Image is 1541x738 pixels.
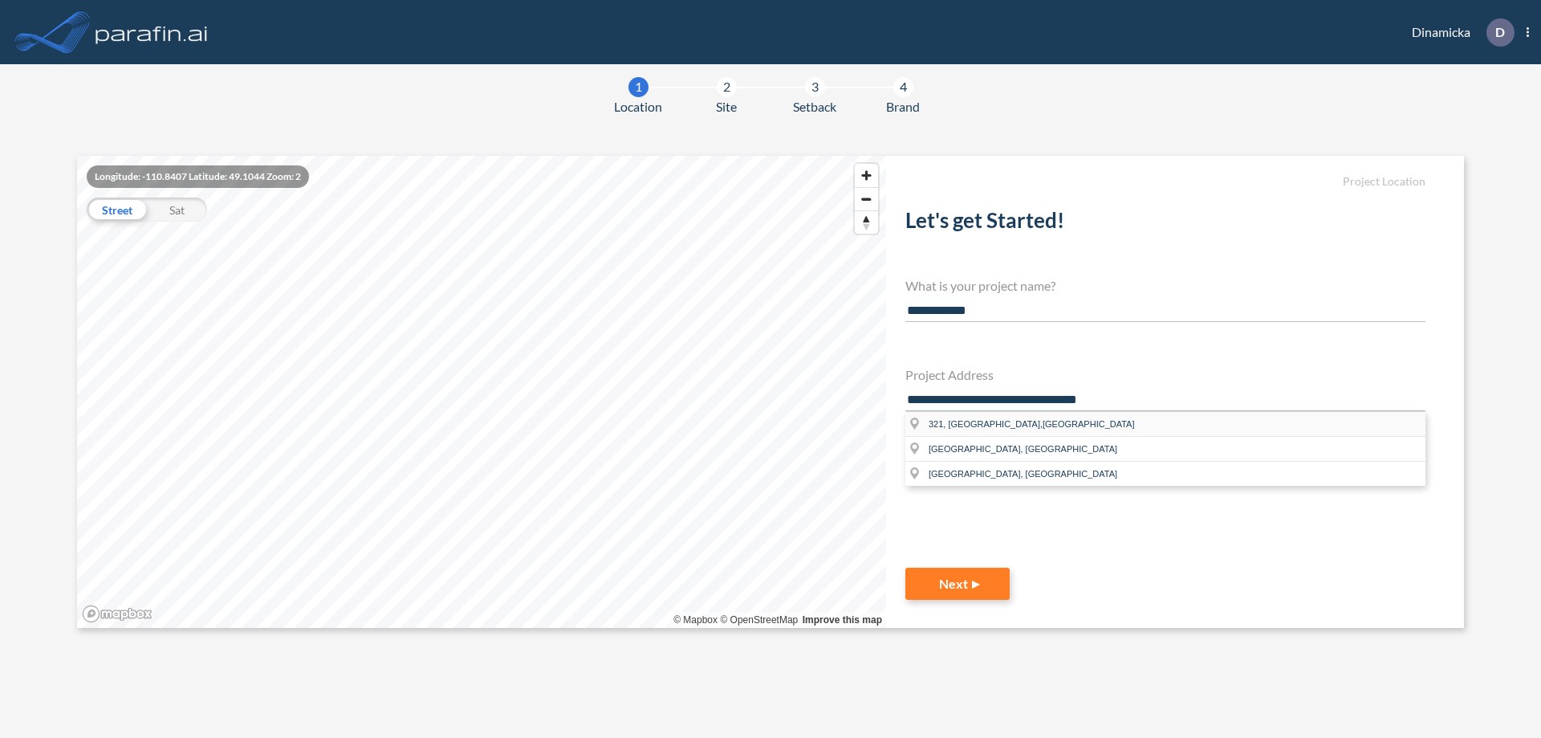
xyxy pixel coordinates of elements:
a: Improve this map [803,614,882,626]
button: Zoom in [855,164,878,187]
h4: Project Address [905,367,1425,382]
span: 321, [GEOGRAPHIC_DATA],[GEOGRAPHIC_DATA] [929,419,1135,429]
button: Zoom out [855,187,878,210]
span: Reset bearing to north [855,211,878,234]
div: 2 [717,77,737,97]
div: Street [87,198,147,222]
span: [GEOGRAPHIC_DATA], [GEOGRAPHIC_DATA] [929,444,1117,454]
span: [GEOGRAPHIC_DATA], [GEOGRAPHIC_DATA] [929,469,1117,479]
span: Location [614,97,662,116]
button: Reset bearing to north [855,210,878,234]
span: Site [716,97,737,116]
button: Next [905,568,1010,600]
div: 3 [805,77,825,97]
img: logo [92,16,211,48]
span: Setback [793,97,836,116]
div: 1 [628,77,649,97]
span: Zoom out [855,188,878,210]
div: Longitude: -110.8407 Latitude: 49.1044 Zoom: 2 [87,165,309,188]
p: D [1495,25,1505,39]
div: 4 [893,77,913,97]
div: Sat [147,198,207,222]
canvas: Map [77,156,886,628]
div: Dinamicka [1388,18,1529,47]
a: Mapbox homepage [82,605,152,623]
span: Brand [886,97,920,116]
h5: Project Location [905,175,1425,189]
h2: Let's get Started! [905,208,1425,239]
a: Mapbox [673,614,718,626]
h4: What is your project name? [905,278,1425,293]
a: OpenStreetMap [720,614,798,626]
